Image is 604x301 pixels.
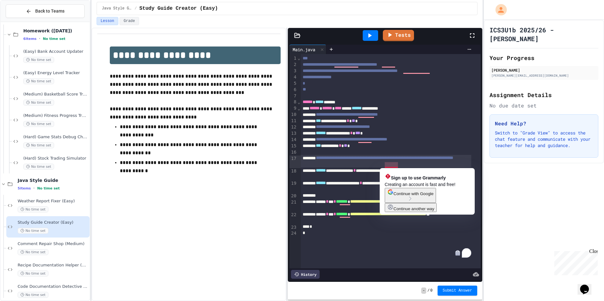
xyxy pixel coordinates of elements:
span: Study Guide Creator (Easy) [139,5,218,12]
div: 24 [289,230,297,237]
iframe: chat widget [552,249,598,275]
div: 8 [289,99,297,105]
span: Code Documentation Detective (Hard) [18,284,88,289]
span: Weather Report Fixer (Easy) [18,199,88,204]
span: / [428,288,430,293]
span: Study Guide Creator (Easy) [18,220,88,225]
div: 2 [289,62,297,68]
span: 0 [430,288,433,293]
span: Back to Teams [35,8,64,14]
div: 19 [289,180,297,193]
div: Main.java [289,45,326,54]
span: No time set [37,186,60,190]
span: Fold line [297,56,300,61]
span: No time set [18,249,48,255]
span: (Medium) Fitness Progress Tracker [23,113,88,118]
div: 17 [289,156,297,168]
div: 11 [289,118,297,124]
span: No time set [23,78,54,84]
span: Fold line [297,100,300,105]
div: 6 [289,87,297,93]
div: 3 [289,68,297,74]
span: - [421,287,426,294]
button: Lesson [97,17,118,25]
div: 9 [289,105,297,112]
div: 12 [289,124,297,130]
iframe: chat widget [578,276,598,295]
div: History [291,270,320,279]
div: 18 [289,168,297,181]
div: 1 [289,55,297,62]
div: Chat with us now!Close [3,3,43,40]
h3: Need Help? [495,120,593,127]
h1: ICS3U1b 2025/26 - [PERSON_NAME] [489,25,598,43]
div: 15 [289,143,297,149]
span: (Medium) Basketball Score Tracker [23,92,88,97]
span: Java Style Guide [102,6,132,11]
span: No time set [18,271,48,276]
div: No due date set [489,102,598,109]
h2: Assignment Details [489,90,598,99]
div: 22 [289,212,297,224]
span: No time set [23,164,54,170]
div: [PERSON_NAME] [491,67,596,73]
a: Tests [383,30,414,41]
span: No time set [18,228,48,234]
span: Homework ([DATE]) [23,28,88,34]
div: 13 [289,130,297,137]
div: 4 [289,74,297,80]
span: No time set [23,100,54,106]
span: • [39,36,40,41]
span: Fold line [297,106,300,111]
span: / [135,6,137,11]
span: Comment Repair Shop (Medium) [18,241,88,247]
div: 14 [289,137,297,143]
span: No time set [43,37,65,41]
div: 23 [289,224,297,231]
div: 7 [289,93,297,99]
span: (Easy) Bank Account Updater [23,49,88,54]
span: 6 items [23,37,36,41]
div: 21 [289,199,297,212]
p: Switch to "Grade View" to access the chat feature and communicate with your teacher for help and ... [495,130,593,149]
div: 16 [289,149,297,156]
span: • [33,186,35,191]
span: No time set [23,142,54,148]
span: 5 items [18,186,31,190]
span: Submit Answer [443,288,472,293]
span: No time set [23,121,54,127]
span: No time set [23,57,54,63]
div: 20 [289,193,297,199]
button: Submit Answer [438,286,477,296]
div: 5 [289,80,297,87]
button: Grade [120,17,139,25]
span: (Hard) Game Stats Debug Challenge [23,134,88,140]
h2: Your Progress [489,53,598,62]
span: Recipe Documentation Helper (Medium) [18,263,88,268]
button: Back to Teams [6,4,85,18]
div: Main.java [289,46,318,53]
div: [PERSON_NAME][EMAIL_ADDRESS][DOMAIN_NAME] [491,73,596,78]
div: 10 [289,112,297,118]
div: To enrich screen reader interactions, please activate Accessibility in Grammarly extension settings [301,54,481,268]
span: (Easy) Energy Level Tracker [23,70,88,76]
span: (Hard) Stock Trading Simulator [23,156,88,161]
span: No time set [18,292,48,298]
span: Java Style Guide [18,178,88,183]
span: No time set [18,206,48,212]
div: My Account [489,3,508,17]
